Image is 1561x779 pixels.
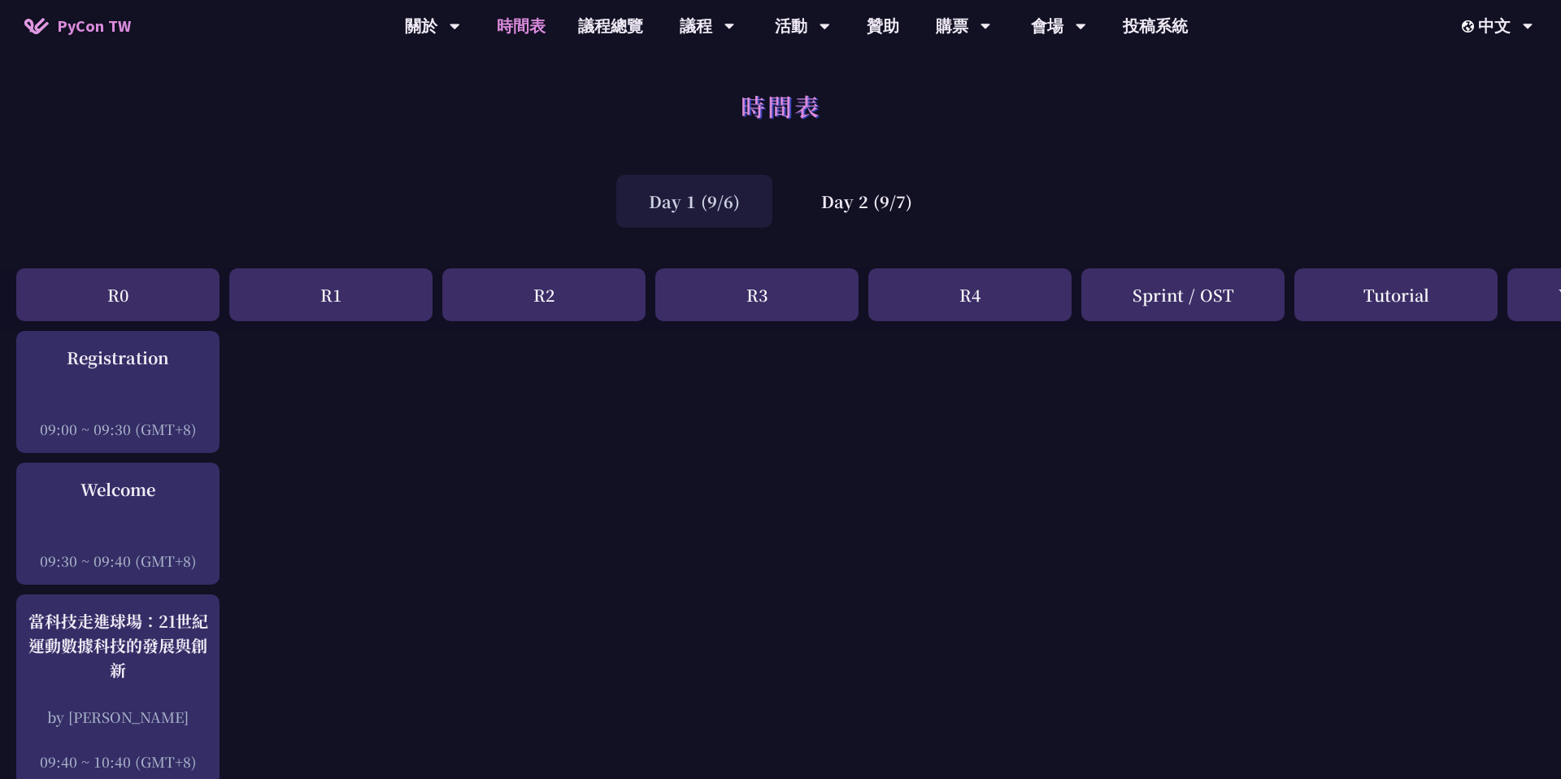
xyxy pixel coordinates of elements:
[1462,20,1478,33] img: Locale Icon
[24,707,211,727] div: by [PERSON_NAME]
[16,268,220,321] div: R0
[229,268,433,321] div: R1
[8,6,147,46] a: PyCon TW
[868,268,1072,321] div: R4
[57,14,131,38] span: PyCon TW
[442,268,646,321] div: R2
[24,551,211,571] div: 09:30 ~ 09:40 (GMT+8)
[616,175,772,228] div: Day 1 (9/6)
[741,81,821,130] h1: 時間表
[24,609,211,772] a: 當科技走進球場：21世紀運動數據科技的發展與創新 by [PERSON_NAME] 09:40 ~ 10:40 (GMT+8)
[24,477,211,502] div: Welcome
[655,268,859,321] div: R3
[24,346,211,370] div: Registration
[24,18,49,34] img: Home icon of PyCon TW 2025
[24,609,211,682] div: 當科技走進球場：21世紀運動數據科技的發展與創新
[1081,268,1285,321] div: Sprint / OST
[24,751,211,772] div: 09:40 ~ 10:40 (GMT+8)
[789,175,945,228] div: Day 2 (9/7)
[1294,268,1498,321] div: Tutorial
[24,419,211,439] div: 09:00 ~ 09:30 (GMT+8)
